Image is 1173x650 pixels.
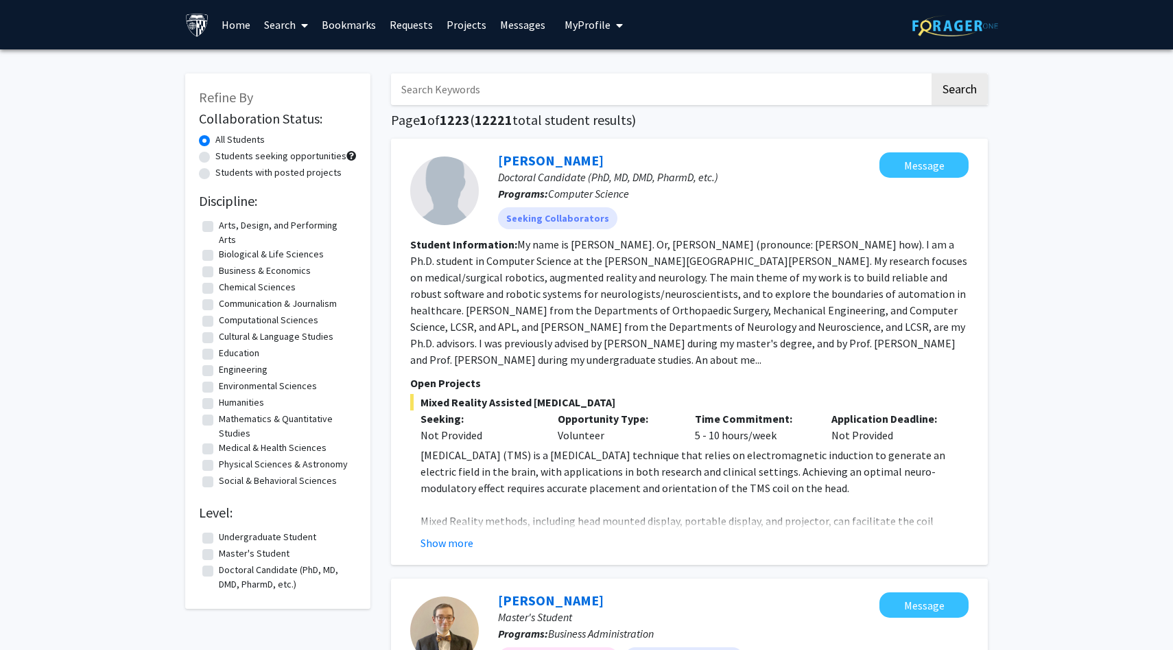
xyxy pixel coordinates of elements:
[547,410,685,443] div: Volunteer
[219,313,318,327] label: Computational Sciences
[219,530,316,544] label: Undergraduate Student
[493,1,552,49] a: Messages
[912,15,998,36] img: ForagerOne Logo
[219,379,317,393] label: Environmental Sciences
[199,89,253,106] span: Refine By
[219,441,327,455] label: Medical & Health Sciences
[548,187,629,200] span: Computer Science
[391,73,929,105] input: Search Keywords
[219,546,289,561] label: Master's Student
[831,410,948,427] p: Application Deadline:
[420,410,537,427] p: Seeking:
[219,395,264,410] label: Humanities
[695,410,811,427] p: Time Commitment:
[219,297,337,311] label: Communication & Journalism
[821,410,958,443] div: Not Provided
[219,280,296,294] label: Chemical Sciences
[498,152,604,169] a: [PERSON_NAME]
[410,237,967,367] fg-read-more: My name is [PERSON_NAME]. Or, [PERSON_NAME] (pronounce: [PERSON_NAME] how). I am a Ph.D. student ...
[498,187,548,200] b: Programs:
[548,627,654,640] span: Business Administration
[315,1,383,49] a: Bookmarks
[420,535,473,551] button: Show more
[215,132,265,147] label: All Students
[420,448,945,495] span: [MEDICAL_DATA] (TMS) is a [MEDICAL_DATA] technique that relies on electromagnetic induction to ge...
[199,504,357,521] h2: Level:
[219,362,268,377] label: Engineering
[498,207,617,229] mat-chip: Seeking Collaborators
[558,410,674,427] p: Opportunity Type:
[219,563,353,592] label: Doctoral Candidate (PhD, MD, DMD, PharmD, etc.)
[440,1,493,49] a: Projects
[391,112,988,128] h1: Page of ( total student results)
[199,111,357,127] h2: Collaboration Status:
[565,18,611,32] span: My Profile
[498,610,572,624] span: Master's Student
[219,457,348,472] label: Physical Sciences & Astronomy
[932,73,988,105] button: Search
[185,13,209,37] img: Johns Hopkins University Logo
[219,474,337,488] label: Social & Behavioral Sciences
[879,152,969,178] button: Message Yihao Liu
[498,627,548,640] b: Programs:
[410,376,481,390] span: Open Projects
[420,427,537,443] div: Not Provided
[219,264,311,278] label: Business & Economics
[475,111,512,128] span: 12221
[219,247,324,262] label: Biological & Life Sciences
[498,592,604,609] a: [PERSON_NAME]
[383,1,440,49] a: Requests
[215,149,346,163] label: Students seeking opportunities
[420,513,969,546] p: Mixed Reality methods, including head mounted display, portable display, and projector, can facil...
[879,592,969,618] button: Message Andrew Michaelson
[440,111,470,128] span: 1223
[410,237,517,251] b: Student Information:
[685,410,822,443] div: 5 - 10 hours/week
[410,394,969,410] span: Mixed Reality Assisted [MEDICAL_DATA]
[420,111,427,128] span: 1
[219,329,333,344] label: Cultural & Language Studies
[199,193,357,209] h2: Discipline:
[257,1,315,49] a: Search
[219,218,353,247] label: Arts, Design, and Performing Arts
[10,588,58,640] iframe: Chat
[498,170,718,184] span: Doctoral Candidate (PhD, MD, DMD, PharmD, etc.)
[215,1,257,49] a: Home
[219,346,259,360] label: Education
[219,412,353,441] label: Mathematics & Quantitative Studies
[215,165,342,180] label: Students with posted projects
